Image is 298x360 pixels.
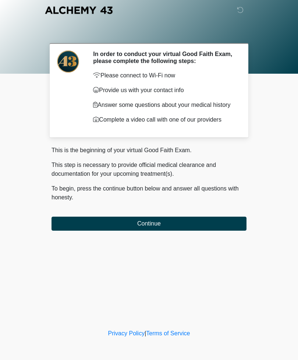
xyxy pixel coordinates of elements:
p: Please connect to Wi-Fi now [93,71,235,80]
button: Continue [52,217,246,231]
img: Agent Avatar [57,50,79,73]
h2: In order to conduct your virtual Good Faith Exam, please complete the following steps: [93,50,235,64]
h1: ‎ ‎ ‎ ‎ [46,27,252,40]
a: Privacy Policy [108,330,145,336]
img: Alchemy 43 Logo [44,6,113,15]
p: To begin, press the continue button below and answer all questions with honesty. [52,184,246,202]
a: | [145,330,146,336]
p: Complete a video call with one of our providers [93,115,235,124]
p: Provide us with your contact info [93,86,235,95]
p: This is the beginning of your virtual Good Faith Exam. [52,146,246,155]
p: This step is necessary to provide official medical clearance and documentation for your upcoming ... [52,161,246,178]
a: Terms of Service [146,330,190,336]
p: Answer some questions about your medical history [93,101,235,109]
